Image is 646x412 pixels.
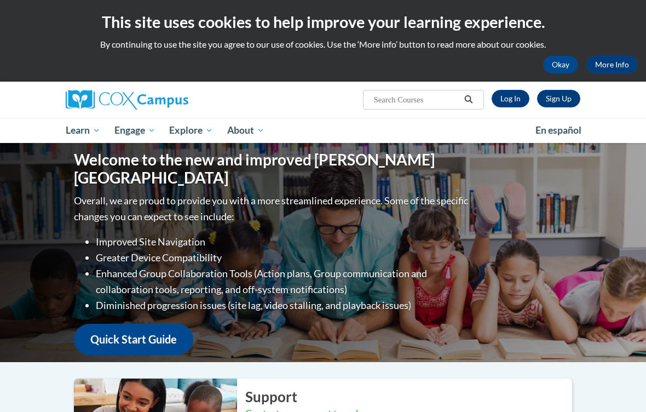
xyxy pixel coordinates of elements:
[96,297,471,313] li: Diminished progression issues (site lag, video stalling, and playback issues)
[66,124,100,137] span: Learn
[227,124,264,137] span: About
[535,124,581,136] span: En español
[373,93,460,106] input: Search Courses
[114,124,155,137] span: Engage
[543,56,578,73] button: Okay
[169,124,213,137] span: Explore
[245,387,572,407] h2: Support
[74,193,471,225] p: Overall, we are proud to provide you with a more streamlined experience. Some of the specific cha...
[537,90,580,107] a: Register
[8,11,638,33] h2: This site uses cookies to help improve your learning experience.
[460,93,477,106] button: Search
[96,250,471,266] li: Greater Device Compatibility
[586,56,638,73] a: More Info
[8,38,638,50] p: By continuing to use the site you agree to our use of cookies. Use the ‘More info’ button to read...
[220,118,272,143] a: About
[162,118,220,143] a: Explore
[492,90,529,107] a: Log In
[59,118,107,143] a: Learn
[528,119,589,142] a: En español
[66,90,226,110] a: Cox Campus
[74,151,471,187] h1: Welcome to the new and improved [PERSON_NAME][GEOGRAPHIC_DATA]
[96,234,471,250] li: Improved Site Navigation
[107,118,163,143] a: Engage
[96,266,471,297] li: Enhanced Group Collaboration Tools (Action plans, Group communication and collaboration tools, re...
[66,90,188,110] img: Cox Campus
[74,324,193,355] a: Quick Start Guide
[57,118,589,143] div: Main menu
